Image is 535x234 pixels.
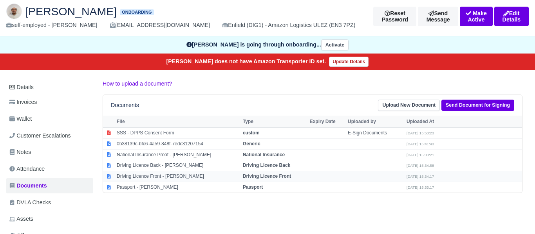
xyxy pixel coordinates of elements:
td: SSS - DPPS Consent Form [115,127,241,138]
button: Reset Password [373,7,416,26]
strong: Driving Licence Back [243,163,290,168]
span: Documents [9,181,47,190]
a: How to upload a document? [103,80,172,87]
a: Attendance [6,161,93,177]
div: Enfield (DIG1) - Amazon Logistics ULEZ (EN3 7PZ) [222,21,355,30]
a: DVLA Checks [6,195,93,210]
a: Update Details [329,57,369,67]
small: [DATE] 15:53:23 [407,131,434,135]
span: Attendance [9,164,45,173]
small: [DATE] 15:34:58 [407,163,434,168]
h6: Documents [111,102,139,109]
div: [EMAIL_ADDRESS][DOMAIN_NAME] [110,21,210,30]
small: [DATE] 15:38:21 [407,153,434,157]
a: Notes [6,145,93,160]
strong: Passport [243,184,263,190]
small: [DATE] 15:33:17 [407,185,434,189]
button: Make Active [460,7,493,26]
iframe: Chat Widget [496,196,535,234]
a: Send Document for Signing [441,100,514,111]
th: Expiry Date [308,116,346,127]
span: Notes [9,148,31,157]
th: Type [241,116,308,127]
a: Send Message [418,7,458,26]
strong: National Insurance [243,152,285,157]
div: self-employed - [PERSON_NAME] [6,21,98,30]
span: [PERSON_NAME] [25,6,117,17]
span: Assets [9,214,33,223]
strong: custom [243,130,260,136]
span: Invoices [9,98,37,107]
strong: Driving Licence Front [243,173,291,179]
a: Upload New Document [378,100,440,111]
th: Uploaded by [346,116,405,127]
span: Customer Escalations [9,131,71,140]
td: Driving Licence Back - [PERSON_NAME] [115,160,241,171]
td: E-Sign Documents [346,127,405,138]
strong: Generic [243,141,260,146]
td: Passport - [PERSON_NAME] [115,182,241,192]
small: [DATE] 15:41:43 [407,142,434,146]
a: Assets [6,211,93,227]
th: File [115,116,241,127]
td: Driving Licence Front - [PERSON_NAME] [115,171,241,182]
a: Edit Details [494,7,529,26]
button: Activate [321,39,349,51]
td: National Insurance Proof - [PERSON_NAME] [115,149,241,160]
span: Onboarding [120,9,154,15]
span: DVLA Checks [9,198,51,207]
small: [DATE] 15:34:17 [407,174,434,179]
th: Uploaded At [405,116,463,127]
span: Wallet [9,114,32,123]
td: 0b38139c-bfc6-4a59-848f-7edc31207154 [115,138,241,149]
a: Details [6,80,93,95]
a: Wallet [6,111,93,127]
a: Invoices [6,95,93,110]
a: Customer Escalations [6,128,93,143]
a: Documents [6,178,93,193]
